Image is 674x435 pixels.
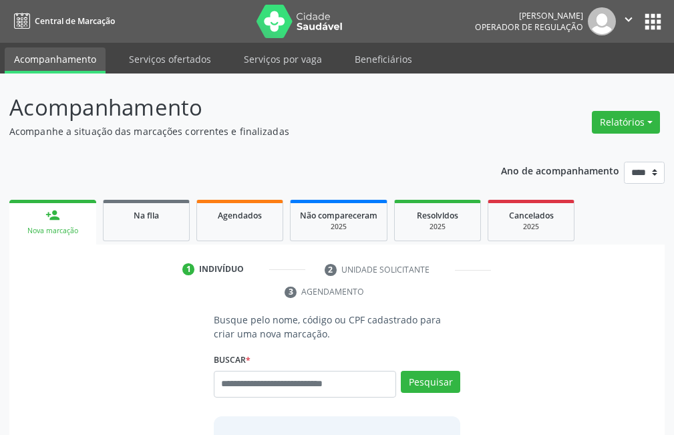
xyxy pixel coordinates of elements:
[35,15,115,27] span: Central de Marcação
[475,21,583,33] span: Operador de regulação
[9,124,468,138] p: Acompanhe a situação das marcações correntes e finalizadas
[501,162,619,178] p: Ano de acompanhamento
[300,222,377,232] div: 2025
[404,222,471,232] div: 2025
[9,91,468,124] p: Acompanhamento
[218,210,262,221] span: Agendados
[182,263,194,275] div: 1
[214,350,250,371] label: Buscar
[621,12,636,27] i: 
[345,47,422,71] a: Beneficiários
[588,7,616,35] img: img
[134,210,159,221] span: Na fila
[498,222,564,232] div: 2025
[45,208,60,223] div: person_add
[5,47,106,74] a: Acompanhamento
[592,111,660,134] button: Relatórios
[300,210,377,221] span: Não compareceram
[616,7,641,35] button: 
[234,47,331,71] a: Serviços por vaga
[120,47,220,71] a: Serviços ofertados
[509,210,554,221] span: Cancelados
[417,210,458,221] span: Resolvidos
[19,226,87,236] div: Nova marcação
[641,10,665,33] button: apps
[401,371,460,394] button: Pesquisar
[214,313,460,341] p: Busque pelo nome, código ou CPF cadastrado para criar uma nova marcação.
[199,263,244,275] div: Indivíduo
[9,10,115,32] a: Central de Marcação
[475,10,583,21] div: [PERSON_NAME]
